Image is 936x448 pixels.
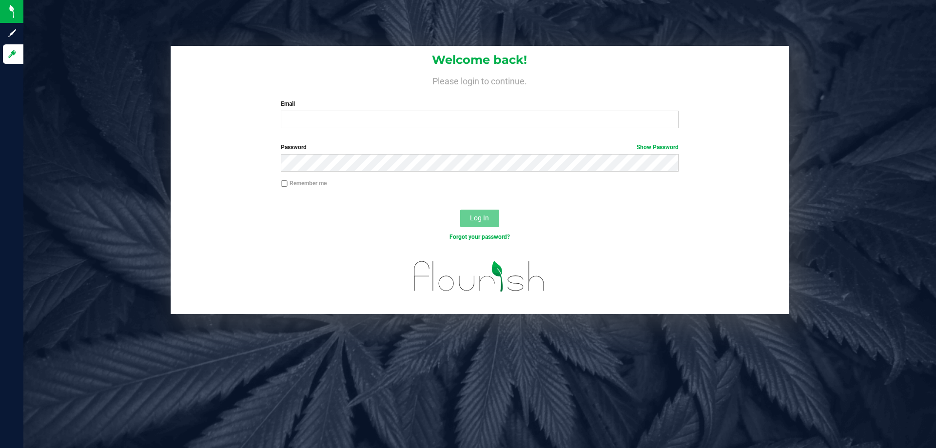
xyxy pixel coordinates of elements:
[637,144,679,151] a: Show Password
[7,49,17,59] inline-svg: Log in
[281,144,307,151] span: Password
[171,74,789,86] h4: Please login to continue.
[402,252,557,301] img: flourish_logo.svg
[281,180,288,187] input: Remember me
[460,210,499,227] button: Log In
[449,234,510,240] a: Forgot your password?
[171,54,789,66] h1: Welcome back!
[7,28,17,38] inline-svg: Sign up
[470,214,489,222] span: Log In
[281,99,678,108] label: Email
[281,179,327,188] label: Remember me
